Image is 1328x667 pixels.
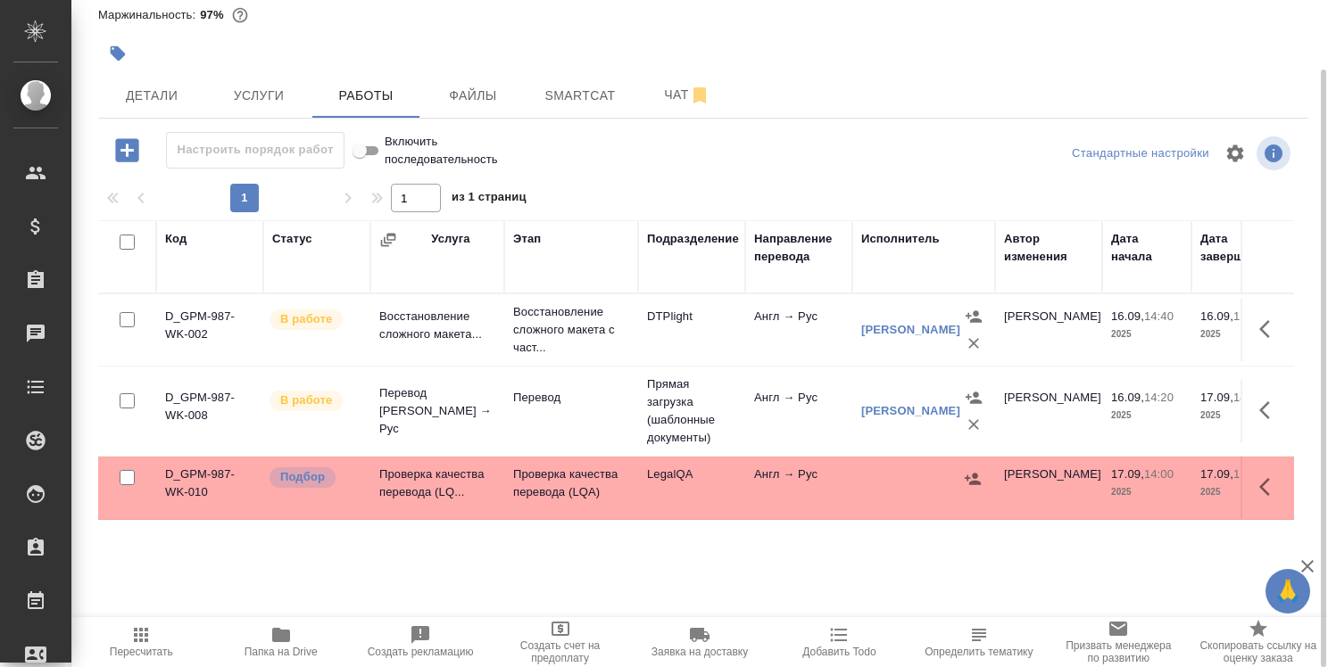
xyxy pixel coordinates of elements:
[379,231,397,249] button: Сгруппировать
[960,303,987,330] button: Назначить
[280,391,332,409] p: В работе
[995,457,1102,519] td: [PERSON_NAME]
[638,366,745,456] td: Прямая загрузка (шаблонные документы)
[1200,467,1233,481] p: 17.09,
[351,617,490,667] button: Создать рекламацию
[103,132,152,169] button: Добавить работу
[370,457,504,519] td: Проверка качества перевода (LQ...
[1249,389,1291,432] button: Здесь прячутся важные кнопки
[1144,391,1174,404] p: 14:20
[323,85,409,107] span: Работы
[452,186,527,212] span: из 1 страниц
[156,299,263,361] td: D_GPM-987-WK-002
[861,323,960,336] a: [PERSON_NAME]
[1004,230,1093,266] div: Автор изменения
[1257,136,1294,170] span: Посмотреть информацию
[245,646,318,658] span: Папка на Drive
[1111,483,1183,501] p: 2025
[995,299,1102,361] td: [PERSON_NAME]
[1214,132,1257,175] span: Настроить таблицу
[769,617,909,667] button: Добавить Todo
[370,375,504,447] td: Перевод [PERSON_NAME] → Рус
[960,411,987,438] button: Удалить
[1067,140,1214,168] div: split button
[268,465,361,490] div: Можно подбирать исполнителей
[98,34,137,73] button: Добавить тэг
[861,230,940,248] div: Исполнитель
[638,457,745,519] td: LegalQA
[513,389,629,407] p: Перевод
[1200,391,1233,404] p: 17.09,
[431,230,469,248] div: Услуга
[1200,325,1272,343] p: 2025
[745,380,852,442] td: Англ → Рус
[156,457,263,519] td: D_GPM-987-WK-010
[513,465,629,501] p: Проверка качества перевода (LQA)
[652,646,748,658] span: Заявка на доставку
[216,85,302,107] span: Услуги
[268,308,361,332] div: Исполнитель выполняет работу
[995,380,1102,442] td: [PERSON_NAME]
[501,639,618,664] span: Создать счет на предоплату
[98,8,200,21] p: Маржинальность:
[156,380,263,442] td: D_GPM-987-WK-008
[385,133,498,169] span: Включить последовательность
[960,384,987,411] button: Назначить
[211,617,350,667] button: Папка на Drive
[802,646,876,658] span: Добавить Todo
[1249,465,1291,508] button: Здесь прячутся важные кнопки
[430,85,516,107] span: Файлы
[1111,407,1183,424] p: 2025
[1249,308,1291,350] button: Здесь прячутся важные кнопки
[370,299,504,361] td: Восстановление сложного макета...
[959,465,986,492] button: Назначить
[1111,309,1144,323] p: 16.09,
[490,617,629,667] button: Создать счет на предоплату
[1111,391,1144,404] p: 16.09,
[1266,569,1310,613] button: 🙏
[1233,309,1263,323] p: 17:30
[165,230,187,248] div: Код
[537,85,623,107] span: Smartcat
[513,303,629,357] p: Восстановление сложного макета с част...
[1049,617,1188,667] button: Призвать менеджера по развитию
[268,389,361,413] div: Исполнитель выполняет работу
[754,230,843,266] div: Направление перевода
[71,617,211,667] button: Пересчитать
[909,617,1049,667] button: Определить тематику
[368,646,474,658] span: Создать рекламацию
[1200,407,1272,424] p: 2025
[1144,467,1174,481] p: 14:00
[513,230,541,248] div: Этап
[647,230,739,248] div: Подразделение
[1111,467,1144,481] p: 17.09,
[1144,309,1174,323] p: 14:40
[280,468,325,486] p: Подбор
[644,84,730,106] span: Чат
[1059,639,1177,664] span: Призвать менеджера по развитию
[638,299,745,361] td: DTPlight
[1200,483,1272,501] p: 2025
[200,8,228,21] p: 97%
[630,617,769,667] button: Заявка на доставку
[272,230,312,248] div: Статус
[1273,572,1303,610] span: 🙏
[1189,617,1328,667] button: Скопировать ссылку на оценку заказа
[1233,467,1263,481] p: 15:30
[1111,230,1183,266] div: Дата начала
[925,646,1033,658] span: Определить тематику
[1200,309,1233,323] p: 16.09,
[1200,230,1272,266] div: Дата завершения
[280,310,332,328] p: В работе
[1233,391,1263,404] p: 14:00
[228,4,252,27] button: 75.01 RUB;
[1111,325,1183,343] p: 2025
[109,85,195,107] span: Детали
[689,85,710,106] svg: Отписаться
[745,457,852,519] td: Англ → Рус
[745,299,852,361] td: Англ → Рус
[960,330,987,357] button: Удалить
[110,646,173,658] span: Пересчитать
[861,404,960,417] a: [PERSON_NAME]
[1199,639,1317,664] span: Скопировать ссылку на оценку заказа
